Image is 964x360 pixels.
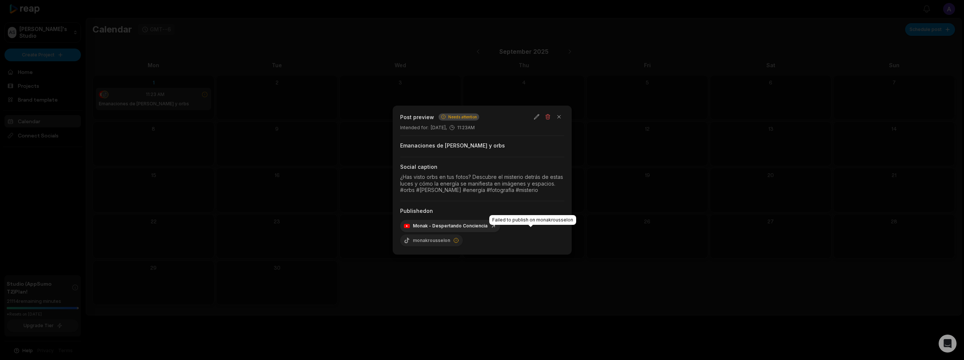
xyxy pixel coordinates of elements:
span: Needs attention [448,114,477,120]
div: Published on [400,207,564,214]
h2: Post preview [400,113,434,121]
div: Social caption [400,163,564,171]
div: Emanaciones de [PERSON_NAME] y orbs [400,142,564,149]
div: [DATE], 11:23AM [400,124,564,131]
div: monakrousselon [400,234,463,246]
div: ¿Has visto orbs en tus fotos? Descubre el misterio detrás de estas luces y cómo la energía se man... [400,174,564,193]
span: Intended for : [400,124,428,131]
a: Monak - Despertando Conciencia [404,223,496,229]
